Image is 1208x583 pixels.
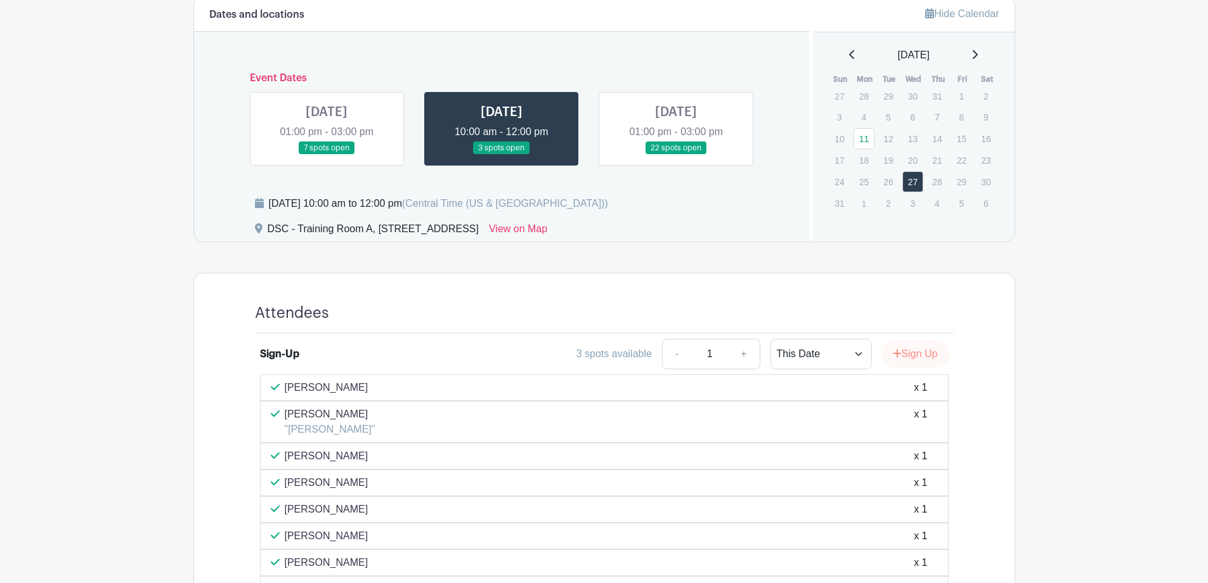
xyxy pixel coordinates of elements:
p: [PERSON_NAME] [285,502,368,517]
p: 28 [854,86,874,106]
a: 27 [902,171,923,192]
a: View on Map [489,221,547,242]
p: 21 [926,150,947,170]
p: 1 [951,86,972,106]
p: 25 [854,172,874,192]
a: Hide Calendar [925,8,999,19]
div: x 1 [914,528,927,544]
button: Sign Up [882,341,949,367]
p: 16 [975,129,996,148]
p: 24 [829,172,850,192]
h6: Event Dates [240,72,764,84]
p: 22 [951,150,972,170]
div: x 1 [914,407,927,437]
p: 29 [951,172,972,192]
p: 4 [854,107,874,127]
p: 8 [951,107,972,127]
div: Sign-Up [260,346,299,362]
div: x 1 [914,475,927,490]
p: 6 [975,193,996,213]
th: Fri [951,73,975,86]
p: [PERSON_NAME] [285,449,368,464]
div: x 1 [914,502,927,517]
h4: Attendees [255,304,329,322]
p: 9 [975,107,996,127]
a: 11 [854,128,874,149]
a: + [728,339,760,369]
th: Sun [828,73,853,86]
span: (Central Time (US & [GEOGRAPHIC_DATA])) [402,198,608,209]
p: 18 [854,150,874,170]
p: "[PERSON_NAME]" [285,422,375,437]
th: Mon [853,73,878,86]
p: 20 [902,150,923,170]
p: 10 [829,129,850,148]
p: 3 [829,107,850,127]
div: [DATE] 10:00 am to 12:00 pm [269,196,608,211]
p: 4 [926,193,947,213]
p: 13 [902,129,923,148]
p: [PERSON_NAME] [285,380,368,395]
p: 31 [829,193,850,213]
p: 5 [951,193,972,213]
p: 14 [926,129,947,148]
div: DSC - Training Room A, [STREET_ADDRESS] [268,221,479,242]
p: 5 [878,107,899,127]
p: 2 [975,86,996,106]
p: 17 [829,150,850,170]
p: 28 [926,172,947,192]
div: x 1 [914,449,927,464]
p: 12 [878,129,899,148]
p: 31 [926,86,947,106]
span: [DATE] [898,48,930,63]
div: x 1 [914,380,927,395]
div: 3 spots available [576,346,652,362]
p: [PERSON_NAME] [285,407,375,422]
p: [PERSON_NAME] [285,475,368,490]
p: 19 [878,150,899,170]
th: Wed [902,73,926,86]
p: 1 [854,193,874,213]
th: Sat [975,73,999,86]
th: Tue [877,73,902,86]
p: 30 [975,172,996,192]
a: - [662,339,691,369]
p: 29 [878,86,899,106]
h6: Dates and locations [209,9,304,21]
p: 26 [878,172,899,192]
p: 2 [878,193,899,213]
p: 27 [829,86,850,106]
p: 30 [902,86,923,106]
p: 6 [902,107,923,127]
div: x 1 [914,555,927,570]
p: [PERSON_NAME] [285,528,368,544]
th: Thu [926,73,951,86]
p: 15 [951,129,972,148]
p: 23 [975,150,996,170]
p: 7 [926,107,947,127]
p: [PERSON_NAME] [285,555,368,570]
p: 3 [902,193,923,213]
